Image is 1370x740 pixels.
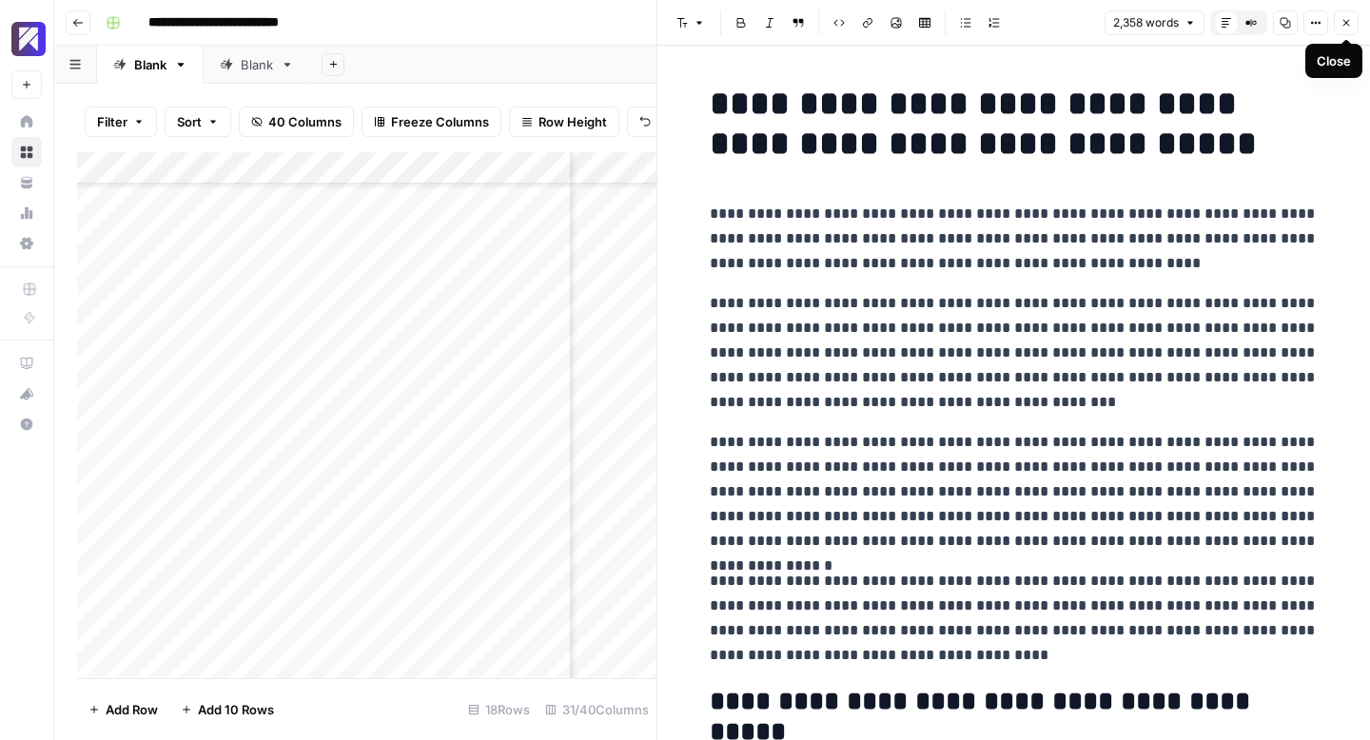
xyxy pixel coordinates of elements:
div: Blank [241,55,273,74]
a: Home [11,107,42,137]
span: 2,358 words [1113,14,1179,31]
img: Overjet - Test Logo [11,22,46,56]
span: Add Row [106,700,158,719]
div: Blank [134,55,166,74]
button: Freeze Columns [362,107,501,137]
a: Your Data [11,167,42,198]
span: 40 Columns [268,112,342,131]
span: Freeze Columns [391,112,489,131]
span: Add 10 Rows [198,700,274,719]
button: Row Height [509,107,619,137]
span: Filter [97,112,127,131]
button: Sort [165,107,231,137]
button: Add Row [77,694,169,725]
a: Blank [97,46,204,84]
button: 40 Columns [239,107,354,137]
a: Browse [11,137,42,167]
span: Row Height [538,112,607,131]
div: 31/40 Columns [538,694,656,725]
a: Settings [11,228,42,259]
button: Add 10 Rows [169,694,285,725]
a: AirOps Academy [11,348,42,379]
div: Close [1317,51,1351,70]
div: What's new? [12,380,41,408]
button: Filter [85,107,157,137]
button: Help + Support [11,409,42,439]
button: Workspace: Overjet - Test [11,15,42,63]
div: 18 Rows [460,694,538,725]
span: Sort [177,112,202,131]
button: 2,358 words [1105,10,1204,35]
a: Blank [204,46,310,84]
a: Usage [11,198,42,228]
button: What's new? [11,379,42,409]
